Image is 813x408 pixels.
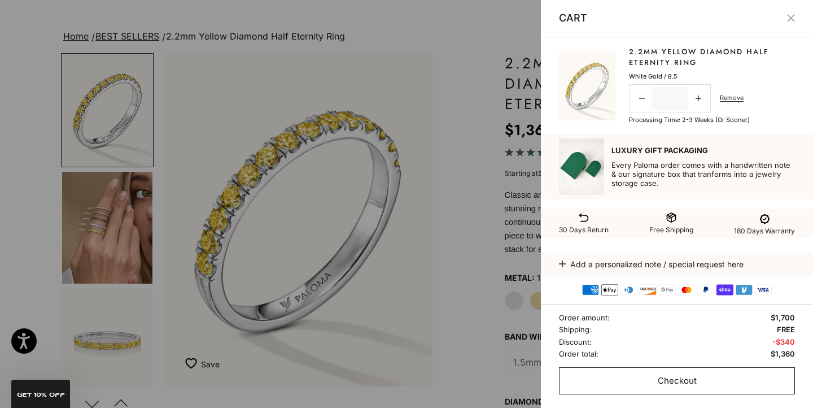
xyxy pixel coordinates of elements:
[629,115,750,125] p: Processing time: 2-3 weeks (or sooner)
[771,312,795,324] span: $1,700
[559,138,604,194] img: box_2.jpg
[559,225,609,234] span: 30 Days Return
[559,324,592,336] span: Shipping:
[611,160,795,188] p: Every Paloma order comes with a handwritten note & our signature box that tranforms into a jewelr...
[578,212,589,223] img: return-svgrepo-com.svg
[720,93,744,103] a: Remove
[559,10,587,27] p: Cart
[777,324,795,336] span: FREE
[559,336,592,348] span: Discount:
[757,211,773,227] img: warranty-term-svgrepo-com.svg
[611,146,795,155] p: Luxury Gift Packaging
[559,367,795,394] button: Checkout
[559,312,610,324] span: Order amount:
[649,225,693,234] span: Free Shipping
[17,392,65,398] span: GET 10% Off
[666,212,677,223] img: shipping-box-01-svgrepo-com.svg
[629,46,795,68] a: 2.2mm Yellow Diamond Half Eternity Ring
[772,336,795,348] span: -$340
[734,227,795,235] span: 180 Days Warranty
[658,374,697,388] span: Checkout
[559,348,598,360] span: Order total:
[559,51,615,120] img: #WhiteGold
[559,252,795,276] button: Add a personalized note / special request here
[629,71,677,81] p: White Gold / 8.5
[771,348,795,360] span: $1,360
[652,87,688,110] input: Change quantity
[11,380,70,408] div: GET 10% Off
